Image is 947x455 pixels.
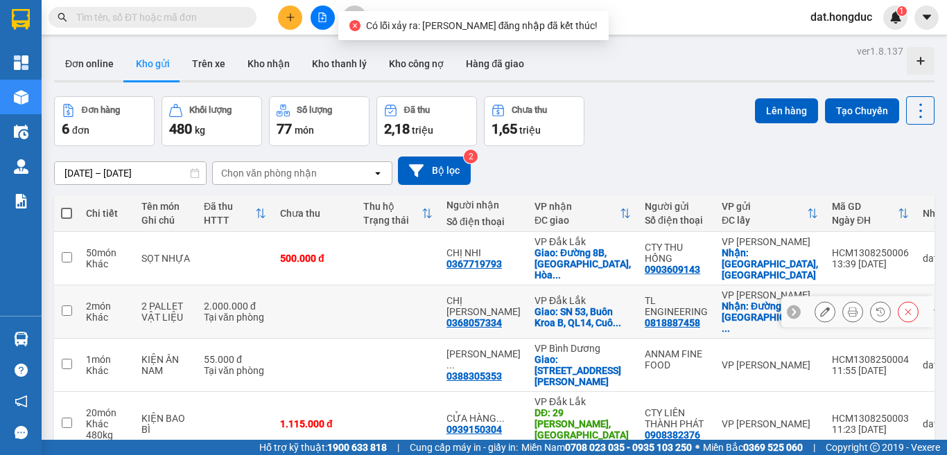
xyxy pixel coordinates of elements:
button: Hàng đã giao [455,47,535,80]
div: Số lượng [297,105,332,115]
div: 20 món [86,407,128,418]
div: Ghi chú [141,215,190,226]
div: ĐC lấy [722,215,807,226]
span: | [813,440,815,455]
span: 2,18 [384,121,410,137]
div: ANH THANH - POPEYES [446,348,521,371]
span: triệu [412,125,433,136]
th: Toggle SortBy [715,195,825,232]
span: 6 [62,121,69,137]
strong: 0369 525 060 [743,442,803,453]
button: Số lượng77món [269,96,370,146]
div: VP gửi [722,201,807,212]
div: VP [PERSON_NAME] [722,418,818,429]
div: HCM1308250006 [832,247,909,258]
div: Số điện thoại [645,215,708,226]
button: Đơn online [54,47,125,80]
div: Khác [86,258,128,269]
div: SỌT NHỰA [141,253,190,264]
div: ĐC giao [535,215,620,226]
div: 0939150304 [446,424,502,435]
div: Chọn văn phòng nhận [221,166,317,180]
div: Nhận: An Phú Tây, Bình Chánh [722,247,818,280]
button: Đã thu2,18 triệu [376,96,477,146]
div: Tạo kho hàng mới [907,47,935,75]
div: 0908382376 [645,429,700,440]
sup: 1 [897,6,907,16]
span: món [295,125,314,136]
span: search [58,12,67,22]
div: HTTT [204,215,255,226]
button: Bộ lọc [398,157,471,185]
div: 13:39 [DATE] [832,258,909,269]
div: 0903609143 [645,264,700,275]
svg: open [372,168,383,179]
button: Đơn hàng6đơn [54,96,155,146]
div: Tên món [141,201,190,212]
span: file-add [318,12,327,22]
div: Ngày ĐH [832,215,898,226]
div: 0818887458 [645,317,700,328]
div: HCM1308250003 [832,413,909,424]
div: Khối lượng [189,105,232,115]
span: kg [195,125,205,136]
th: Toggle SortBy [528,195,638,232]
button: caret-down [914,6,939,30]
span: 480 [169,121,192,137]
div: Giao: Đường 8B, Chợ Ea Tu, Hòa Thuận, TpBMT [535,247,631,280]
div: 50 món [86,247,128,258]
span: message [15,426,28,439]
div: Chưa thu [280,208,349,219]
div: Đã thu [204,201,255,212]
span: | [397,440,399,455]
span: Miền Nam [521,440,692,455]
span: copyright [870,443,880,452]
img: warehouse-icon [14,125,28,139]
div: 1 món [86,354,128,365]
div: 11:23 [DATE] [832,424,909,435]
span: đơn [72,125,89,136]
div: VP Đắk Lắk [535,236,631,247]
img: warehouse-icon [14,159,28,174]
button: Khối lượng480kg [162,96,262,146]
button: Kho gửi [125,47,181,80]
span: caret-down [921,11,933,24]
div: DĐ: 29 Phan Chu Trinh, Thành Công, TpBMT [535,407,631,452]
div: CHỊ NHI [446,247,521,258]
span: Cung cấp máy in - giấy in: [410,440,518,455]
span: plus [286,12,295,22]
img: icon-new-feature [889,11,902,24]
div: VP [PERSON_NAME] [722,359,818,371]
div: 2 món [86,301,128,312]
div: Người gửi [645,201,708,212]
div: Tại văn phòng [204,312,266,323]
span: notification [15,395,28,408]
th: Toggle SortBy [197,195,273,232]
img: dashboard-icon [14,55,28,70]
div: VP [PERSON_NAME] [722,236,818,247]
div: KIỆN ÂN NAM [141,354,190,376]
span: dat.hongduc [799,8,883,26]
div: ANNAM FINE FOOD [645,348,708,371]
div: CỬA HÀNG MT [446,413,521,424]
span: Có lỗi xảy ra: [PERSON_NAME] đăng nhập đã kết thúc! [366,20,598,31]
div: Trạng thái [363,215,422,226]
span: Hỗ trợ kỹ thuật: [259,440,387,455]
button: Chưa thu1,65 triệu [484,96,584,146]
div: Thu hộ [363,201,422,212]
span: ⚪️ [695,445,700,450]
span: ... [496,413,505,424]
span: ... [613,317,621,328]
span: ... [553,269,561,280]
div: Khác [86,418,128,429]
div: 1.115.000 đ [280,418,349,429]
div: Tại văn phòng [204,365,266,376]
sup: 2 [464,150,478,163]
span: close-circle [349,20,360,31]
div: 480 kg [86,429,128,440]
th: Toggle SortBy [356,195,440,232]
th: Toggle SortBy [825,195,916,232]
span: 1 [899,6,904,16]
div: Sửa đơn hàng [815,301,835,322]
button: aim [342,6,367,30]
